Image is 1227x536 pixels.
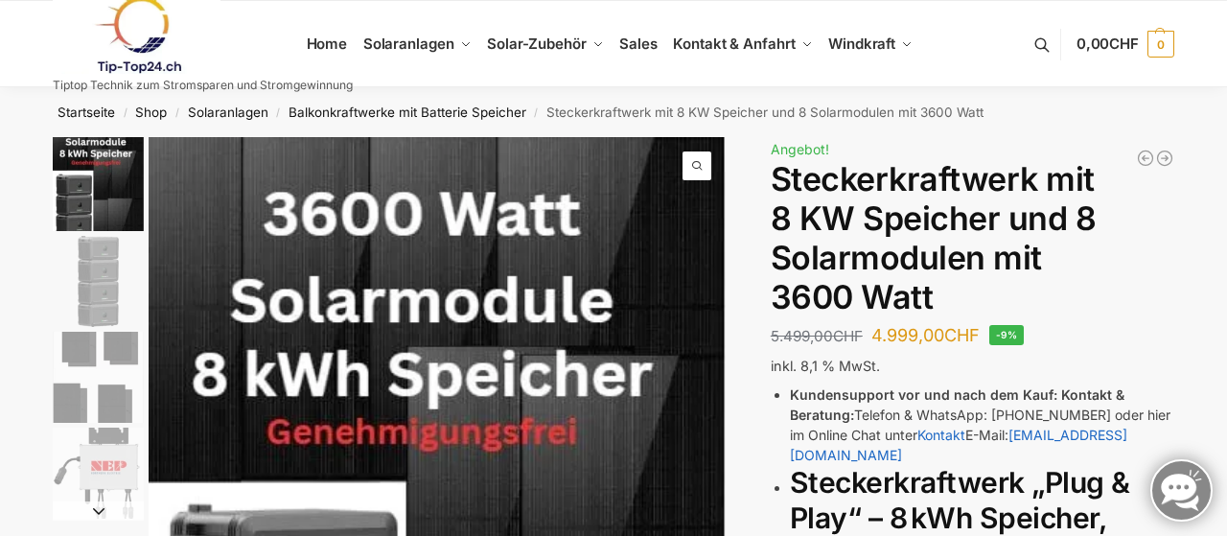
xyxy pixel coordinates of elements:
[53,332,144,423] img: 6 Module bificiaL
[790,386,1057,403] strong: Kundensupport vor und nach dem Kauf:
[790,386,1124,423] strong: Kontakt & Beratung:
[917,427,965,443] a: Kontakt
[53,428,144,519] img: NEP_800
[790,427,1127,463] a: [EMAIL_ADDRESS][DOMAIN_NAME]
[48,329,144,425] li: 3 / 4
[289,105,526,120] a: Balkonkraftwerke mit Batterie Speicher
[115,105,135,121] span: /
[48,425,144,521] li: 4 / 4
[790,385,1174,465] li: Telefon & WhatsApp: [PHONE_NUMBER] oder hier im Online Chat unter E-Mail:
[673,35,795,53] span: Kontakt & Anfahrt
[1077,15,1174,73] a: 0,00CHF 0
[1077,35,1139,53] span: 0,00
[53,80,353,91] p: Tiptop Technik zum Stromsparen und Stromgewinnung
[188,105,268,120] a: Solaranlagen
[167,105,187,121] span: /
[771,141,829,157] span: Angebot!
[268,105,289,121] span: /
[771,358,880,374] span: inkl. 8,1 % MwSt.
[1109,35,1139,53] span: CHF
[665,1,821,87] a: Kontakt & Anfahrt
[48,137,144,233] li: 1 / 4
[19,87,1209,137] nav: Breadcrumb
[58,105,115,120] a: Startseite
[989,325,1024,345] span: -9%
[828,35,895,53] span: Windkraft
[479,1,612,87] a: Solar-Zubehör
[944,325,980,345] span: CHF
[833,327,863,345] span: CHF
[355,1,478,87] a: Solaranlagen
[1147,31,1174,58] span: 0
[1136,149,1155,168] a: Flexible Solarpanels (2×120 W) & SolarLaderegler
[53,236,144,327] img: Balkonkraftwerk mit 3600 Watt
[53,137,144,231] img: 8kw-3600-watt-Collage.jpg
[619,35,658,53] span: Sales
[871,325,980,345] bdi: 4.999,00
[526,105,546,121] span: /
[612,1,665,87] a: Sales
[771,160,1174,316] h1: Steckerkraftwerk mit 8 KW Speicher und 8 Solarmodulen mit 3600 Watt
[821,1,921,87] a: Windkraft
[487,35,587,53] span: Solar-Zubehör
[771,327,863,345] bdi: 5.499,00
[363,35,454,53] span: Solaranlagen
[48,233,144,329] li: 2 / 4
[53,501,144,521] button: Next slide
[135,105,167,120] a: Shop
[1155,149,1174,168] a: 900/600 mit 2,2 kWh Marstek Speicher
